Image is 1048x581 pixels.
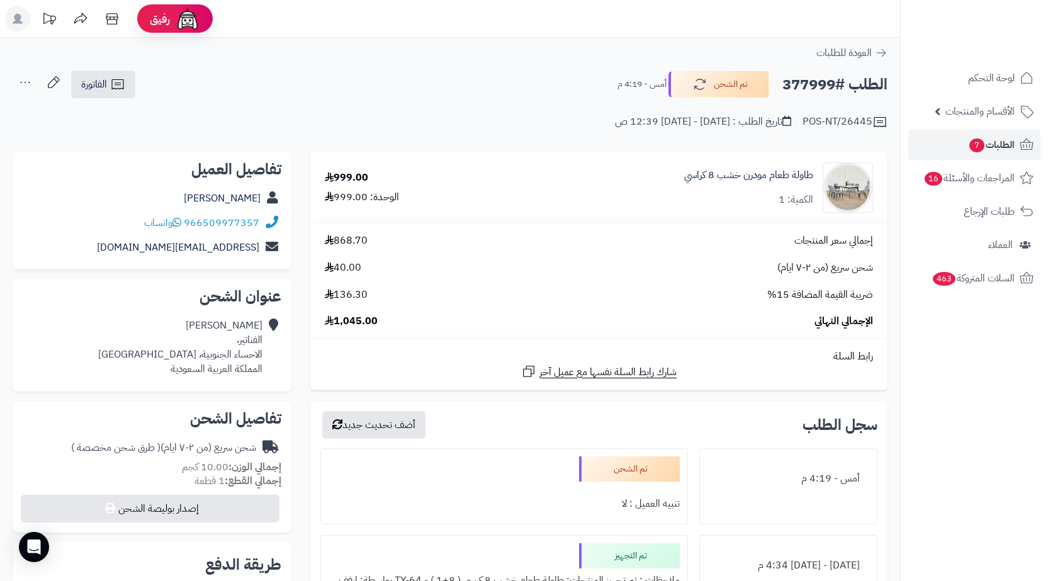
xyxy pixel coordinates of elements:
[923,169,1015,187] span: المراجعات والأسئلة
[579,543,680,568] div: تم التجهيز
[71,440,161,455] span: ( طرق شحن مخصصة )
[98,319,262,376] div: [PERSON_NAME] الفناتير، الاحساء الجنوبية، [GEOGRAPHIC_DATA] المملكة العربية السعودية
[23,289,281,304] h2: عنوان الشحن
[968,69,1015,87] span: لوحة التحكم
[908,196,1040,227] a: طلبات الإرجاع
[205,557,281,572] h2: طريقة الدفع
[71,441,256,455] div: شحن سريع (من ٢-٧ ايام)
[19,532,49,562] div: Open Intercom Messenger
[71,71,135,98] a: الفاتورة
[823,162,872,213] img: 1752669683-1-90x90.jpg
[325,234,368,248] span: 868.70
[803,417,877,432] h3: سجل الطلب
[23,162,281,177] h2: تفاصيل العميل
[225,473,281,488] strong: إجمالي القطع:
[325,288,368,302] span: 136.30
[969,138,984,152] span: 7
[228,460,281,475] strong: إجمالي الوزن:
[933,272,955,286] span: 463
[617,78,667,91] small: أمس - 4:19 م
[932,269,1015,287] span: السلات المتروكة
[194,473,281,488] small: 1 قطعة
[539,365,677,380] span: شارك رابط السلة نفسها مع عميل آخر
[325,171,368,185] div: 999.00
[816,45,872,60] span: العودة للطلبات
[684,168,813,183] a: طاولة طعام مودرن خشب 8 كراسي
[81,77,107,92] span: الفاتورة
[908,130,1040,160] a: الطلبات7
[803,115,887,130] div: POS-NT/26445
[988,236,1013,254] span: العملاء
[668,71,769,98] button: تم الشحن
[579,456,680,482] div: تم الشحن
[315,349,882,364] div: رابط السلة
[814,314,873,329] span: الإجمالي النهائي
[175,6,200,31] img: ai-face.png
[325,261,361,275] span: 40.00
[782,72,887,98] h2: الطلب #377999
[33,6,65,35] a: تحديثات المنصة
[329,492,680,516] div: تنبيه العميل : لا
[707,466,869,491] div: أمس - 4:19 م
[767,288,873,302] span: ضريبة القيمة المضافة 15%
[184,191,261,206] a: [PERSON_NAME]
[908,263,1040,293] a: السلات المتروكة463
[97,240,259,255] a: [EMAIL_ADDRESS][DOMAIN_NAME]
[182,460,281,475] small: 10.00 كجم
[150,11,170,26] span: رفيق
[816,45,887,60] a: العودة للطلبات
[908,230,1040,260] a: العملاء
[779,193,813,207] div: الكمية: 1
[325,190,399,205] div: الوحدة: 999.00
[144,215,181,230] a: واتساب
[707,553,869,578] div: [DATE] - [DATE] 4:34 م
[322,411,425,439] button: أضف تحديث جديد
[521,364,677,380] a: شارك رابط السلة نفسها مع عميل آخر
[964,203,1015,220] span: طلبات الإرجاع
[908,63,1040,93] a: لوحة التحكم
[925,172,942,186] span: 16
[962,34,1036,60] img: logo-2.png
[21,495,279,522] button: إصدار بوليصة الشحن
[794,234,873,248] span: إجمالي سعر المنتجات
[325,314,378,329] span: 1,045.00
[615,115,791,129] div: تاريخ الطلب : [DATE] - [DATE] 12:39 ص
[968,136,1015,154] span: الطلبات
[23,411,281,426] h2: تفاصيل الشحن
[945,103,1015,120] span: الأقسام والمنتجات
[777,261,873,275] span: شحن سريع (من ٢-٧ ايام)
[184,215,259,230] a: 966509977357
[908,163,1040,193] a: المراجعات والأسئلة16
